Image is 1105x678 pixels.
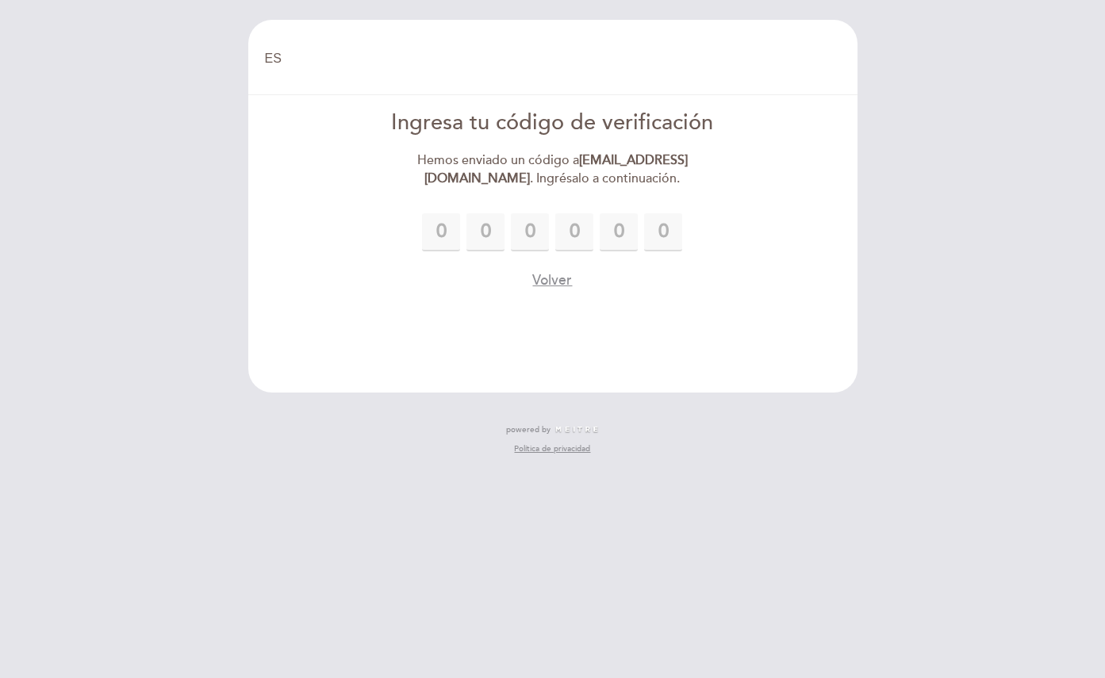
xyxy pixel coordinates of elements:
span: powered by [506,424,551,435]
input: 0 [511,213,549,251]
a: powered by [506,424,600,435]
img: MEITRE [554,426,600,434]
input: 0 [466,213,505,251]
input: 0 [644,213,682,251]
input: 0 [422,213,460,251]
strong: [EMAIL_ADDRESS][DOMAIN_NAME] [424,152,688,186]
input: 0 [600,213,638,251]
button: Volver [532,270,572,290]
a: Política de privacidad [514,443,590,454]
input: 0 [555,213,593,251]
div: Ingresa tu código de verificación [370,108,735,139]
div: Hemos enviado un código a . Ingrésalo a continuación. [370,151,735,188]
